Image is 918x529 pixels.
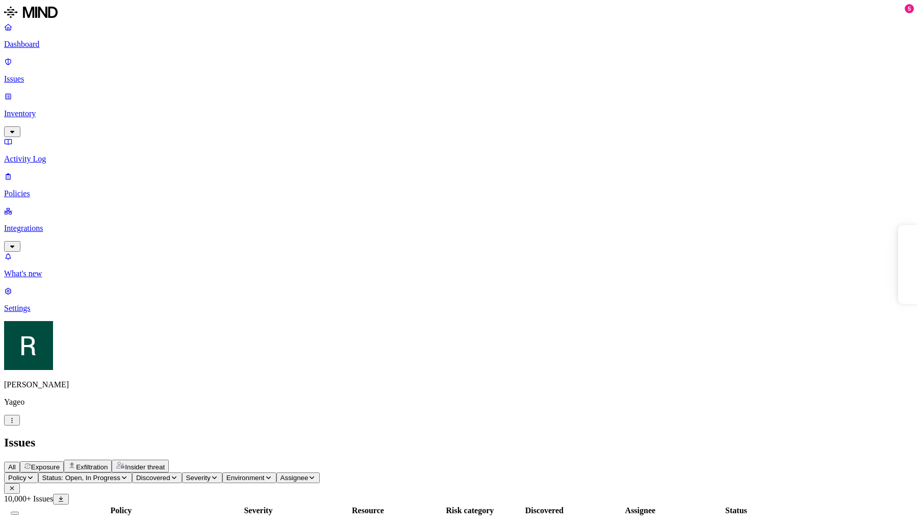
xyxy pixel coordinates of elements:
[280,474,309,482] span: Assignee
[4,252,914,278] a: What's new
[136,474,170,482] span: Discovered
[4,154,914,164] p: Activity Log
[4,189,914,198] p: Policies
[31,463,60,471] span: Exposure
[4,4,914,22] a: MIND
[4,57,914,84] a: Issues
[438,506,502,515] div: Risk category
[4,286,914,313] a: Settings
[4,304,914,313] p: Settings
[4,74,914,84] p: Issues
[4,398,914,407] p: Yageo
[218,506,298,515] div: Severity
[76,463,108,471] span: Exfiltration
[4,22,914,49] a: Dashboard
[586,506,694,515] div: Assignee
[4,321,53,370] img: Ron Rabinovich
[186,474,211,482] span: Severity
[905,4,914,13] div: 5
[8,463,16,471] span: All
[4,40,914,49] p: Dashboard
[11,512,19,515] button: Select all
[42,474,120,482] span: Status: Open, In Progress
[4,109,914,118] p: Inventory
[8,474,27,482] span: Policy
[300,506,436,515] div: Resource
[4,137,914,164] a: Activity Log
[4,269,914,278] p: What's new
[125,463,165,471] span: Insider threat
[4,224,914,233] p: Integrations
[26,506,216,515] div: Policy
[4,92,914,136] a: Inventory
[4,4,58,20] img: MIND
[504,506,584,515] div: Discovered
[696,506,776,515] div: Status
[4,494,53,503] span: 10,000+ Issues
[4,436,914,449] h2: Issues
[226,474,265,482] span: Environment
[4,206,914,250] a: Integrations
[4,172,914,198] a: Policies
